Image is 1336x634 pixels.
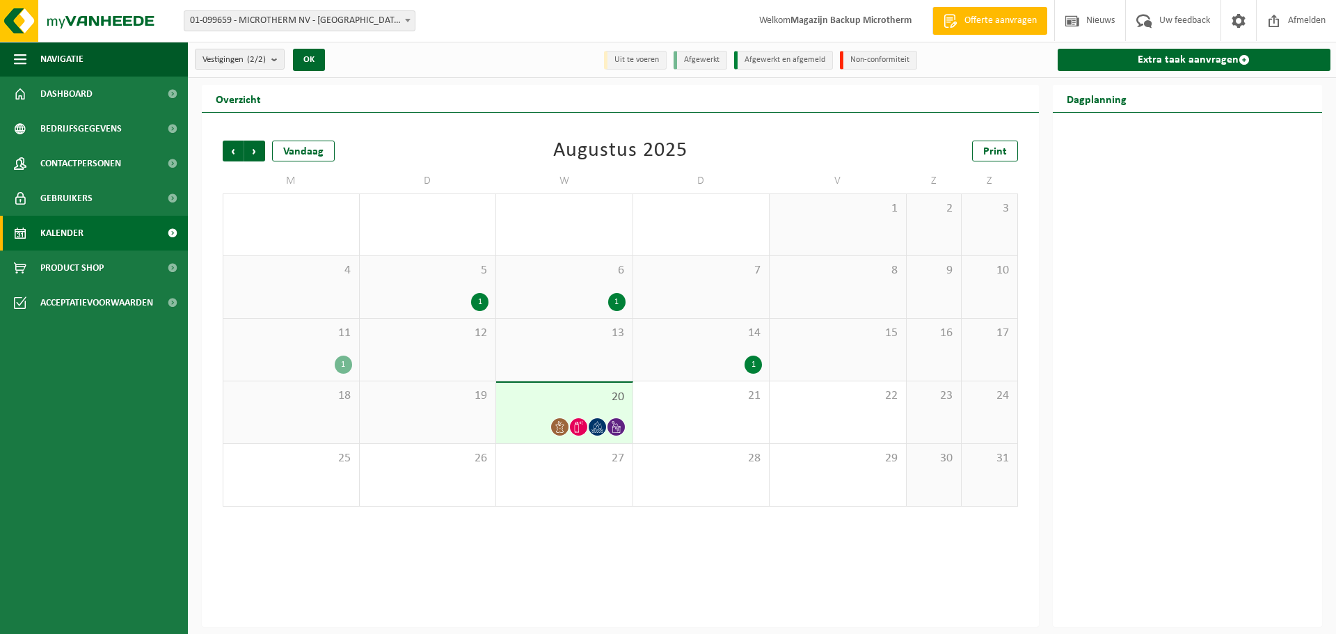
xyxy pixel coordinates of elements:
span: 5 [367,263,489,278]
span: 21 [640,388,763,404]
span: 24 [969,388,1010,404]
span: Acceptatievoorwaarden [40,285,153,320]
span: 25 [230,451,352,466]
button: OK [293,49,325,71]
a: Extra taak aanvragen [1058,49,1331,71]
span: 17 [969,326,1010,341]
span: Dashboard [40,77,93,111]
span: 26 [367,451,489,466]
button: Vestigingen(2/2) [195,49,285,70]
span: 30 [914,451,955,466]
div: Augustus 2025 [553,141,687,161]
td: M [223,168,360,193]
span: 19 [367,388,489,404]
span: Print [983,146,1007,157]
span: 8 [777,263,899,278]
td: W [496,168,633,193]
span: Kalender [40,216,83,251]
li: Afgewerkt [674,51,727,70]
li: Uit te voeren [604,51,667,70]
span: 10 [969,263,1010,278]
span: 7 [640,263,763,278]
span: Vestigingen [202,49,266,70]
td: Z [907,168,962,193]
span: 3 [969,201,1010,216]
span: 11 [230,326,352,341]
count: (2/2) [247,55,266,64]
span: 4 [230,263,352,278]
span: 13 [503,326,626,341]
span: Navigatie [40,42,83,77]
span: Vorige [223,141,244,161]
span: Gebruikers [40,181,93,216]
span: 15 [777,326,899,341]
span: 01-099659 - MICROTHERM NV - SINT-NIKLAAS [184,10,415,31]
div: 1 [471,293,488,311]
span: Contactpersonen [40,146,121,181]
td: V [770,168,907,193]
span: 31 [969,451,1010,466]
strong: Magazijn Backup Microtherm [790,15,912,26]
h2: Dagplanning [1053,85,1140,112]
td: D [360,168,497,193]
span: 16 [914,326,955,341]
span: Bedrijfsgegevens [40,111,122,146]
span: 28 [640,451,763,466]
span: 6 [503,263,626,278]
h2: Overzicht [202,85,275,112]
span: 9 [914,263,955,278]
div: 1 [745,356,762,374]
span: 14 [640,326,763,341]
span: 22 [777,388,899,404]
span: 18 [230,388,352,404]
li: Non-conformiteit [840,51,917,70]
span: Offerte aanvragen [961,14,1040,28]
span: 20 [503,390,626,405]
td: D [633,168,770,193]
span: 12 [367,326,489,341]
a: Print [972,141,1018,161]
span: Product Shop [40,251,104,285]
span: 01-099659 - MICROTHERM NV - SINT-NIKLAAS [184,11,415,31]
span: Volgende [244,141,265,161]
td: Z [962,168,1017,193]
div: Vandaag [272,141,335,161]
span: 29 [777,451,899,466]
span: 2 [914,201,955,216]
div: 1 [608,293,626,311]
a: Offerte aanvragen [932,7,1047,35]
span: 1 [777,201,899,216]
li: Afgewerkt en afgemeld [734,51,833,70]
span: 23 [914,388,955,404]
span: 27 [503,451,626,466]
div: 1 [335,356,352,374]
